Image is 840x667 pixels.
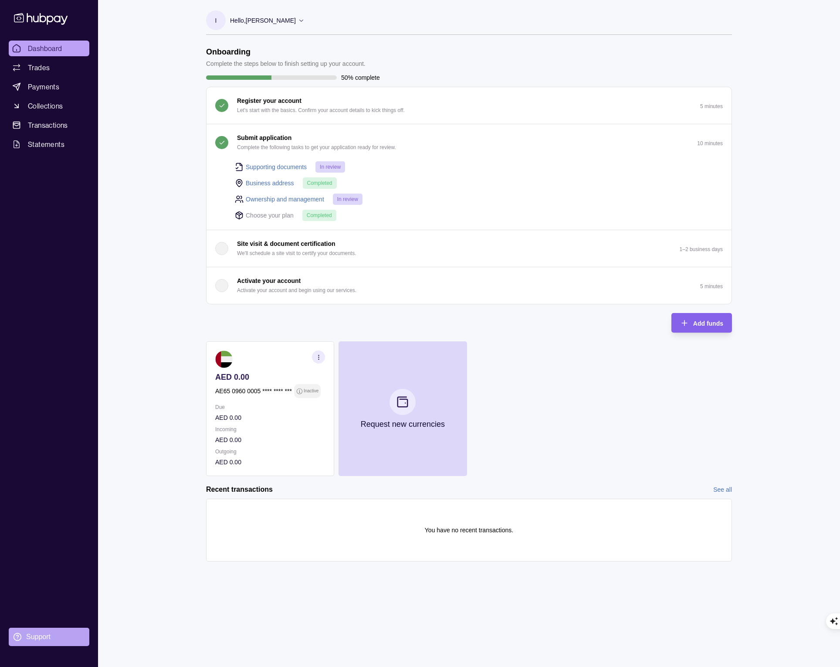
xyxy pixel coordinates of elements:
[215,16,217,25] p: I
[425,525,513,535] p: You have no recent transactions.
[206,59,366,68] p: Complete the steps below to finish setting up your account.
[246,178,294,188] a: Business address
[700,103,723,109] p: 5 minutes
[307,180,332,186] span: Completed
[28,120,68,130] span: Transactions
[207,230,732,267] button: Site visit & document certification We'll schedule a site visit to certify your documents.1–2 bus...
[361,419,445,429] p: Request new currencies
[320,164,341,170] span: In review
[206,485,273,494] h2: Recent transactions
[246,194,324,204] a: Ownership and management
[215,413,325,422] p: AED 0.00
[215,425,325,434] p: Incoming
[207,267,732,304] button: Activate your account Activate your account and begin using our services.5 minutes
[237,276,301,286] p: Activate your account
[246,211,294,220] p: Choose your plan
[9,79,89,95] a: Payments
[671,313,732,333] button: Add funds
[28,62,50,73] span: Trades
[9,117,89,133] a: Transactions
[215,457,325,467] p: AED 0.00
[215,447,325,456] p: Outgoing
[9,136,89,152] a: Statements
[307,212,332,218] span: Completed
[237,105,405,115] p: Let's start with the basics. Confirm your account details to kick things off.
[697,140,723,146] p: 10 minutes
[230,16,296,25] p: Hello, [PERSON_NAME]
[304,386,318,396] p: Inactive
[713,485,732,494] a: See all
[9,41,89,56] a: Dashboard
[207,161,732,230] div: Submit application Complete the following tasks to get your application ready for review.10 minutes
[215,372,325,382] p: AED 0.00
[237,239,335,248] p: Site visit & document certification
[28,43,62,54] span: Dashboard
[337,196,358,202] span: In review
[28,139,64,150] span: Statements
[28,101,63,111] span: Collections
[207,87,732,124] button: Register your account Let's start with the basics. Confirm your account details to kick things of...
[341,73,380,82] p: 50% complete
[215,402,325,412] p: Due
[237,286,356,295] p: Activate your account and begin using our services.
[680,246,723,252] p: 1–2 business days
[237,133,291,143] p: Submit application
[339,341,467,476] button: Request new currencies
[215,435,325,445] p: AED 0.00
[693,320,723,327] span: Add funds
[246,162,307,172] a: Supporting documents
[9,98,89,114] a: Collections
[207,124,732,161] button: Submit application Complete the following tasks to get your application ready for review.10 minutes
[700,283,723,289] p: 5 minutes
[237,96,301,105] p: Register your account
[237,143,396,152] p: Complete the following tasks to get your application ready for review.
[26,632,51,642] div: Support
[206,47,366,57] h1: Onboarding
[215,351,233,368] img: ae
[237,248,356,258] p: We'll schedule a site visit to certify your documents.
[28,82,59,92] span: Payments
[9,628,89,646] a: Support
[9,60,89,75] a: Trades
